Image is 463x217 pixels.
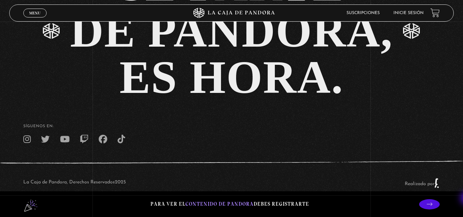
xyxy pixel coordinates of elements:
[346,11,380,15] a: Suscripciones
[27,16,43,21] span: Cerrar
[185,201,254,207] span: contenido de Pandora
[405,181,440,186] a: Realizado por
[23,124,440,128] h4: SÍguenos en:
[150,200,309,209] p: Para ver el debes registrarte
[23,178,126,188] p: La Caja de Pandora, Derechos Reservados 2025
[29,11,40,15] span: Menu
[430,8,440,17] a: View your shopping cart
[393,11,424,15] a: Inicie sesión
